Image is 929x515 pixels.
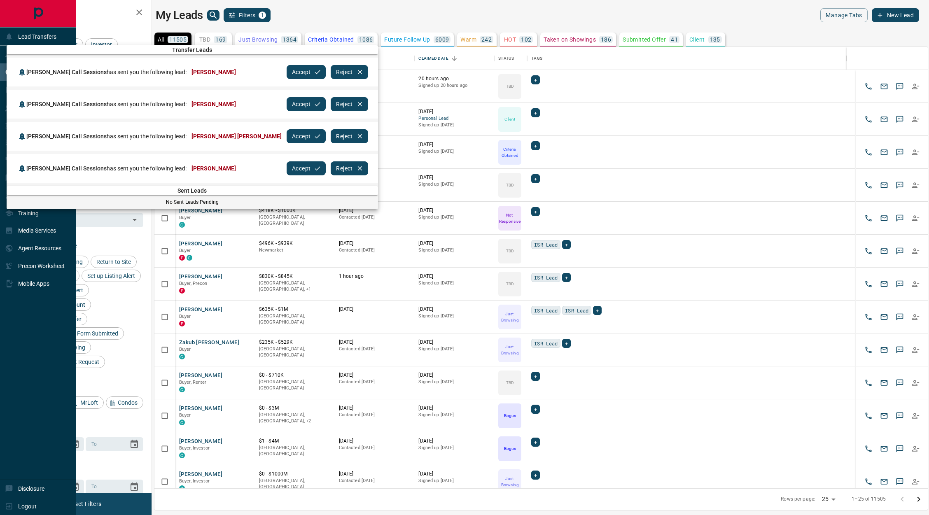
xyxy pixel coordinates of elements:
[191,133,282,140] span: [PERSON_NAME] [PERSON_NAME]
[26,101,107,107] span: [PERSON_NAME] Call Sessions
[191,165,236,172] span: [PERSON_NAME]
[287,97,326,111] button: Accept
[7,187,378,194] span: Sent Leads
[7,47,378,53] span: Transfer Leads
[331,97,368,111] button: Reject
[26,69,107,75] span: [PERSON_NAME] Call Sessions
[26,69,187,75] span: has sent you the following lead:
[191,101,236,107] span: [PERSON_NAME]
[26,133,187,140] span: has sent you the following lead:
[331,129,368,143] button: Reject
[26,165,187,172] span: has sent you the following lead:
[26,101,187,107] span: has sent you the following lead:
[287,65,326,79] button: Accept
[331,161,368,175] button: Reject
[26,133,107,140] span: [PERSON_NAME] Call Sessions
[7,198,378,206] p: No Sent Leads Pending
[287,129,326,143] button: Accept
[26,165,107,172] span: [PERSON_NAME] Call Sessions
[331,65,368,79] button: Reject
[191,69,236,75] span: [PERSON_NAME]
[287,161,326,175] button: Accept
